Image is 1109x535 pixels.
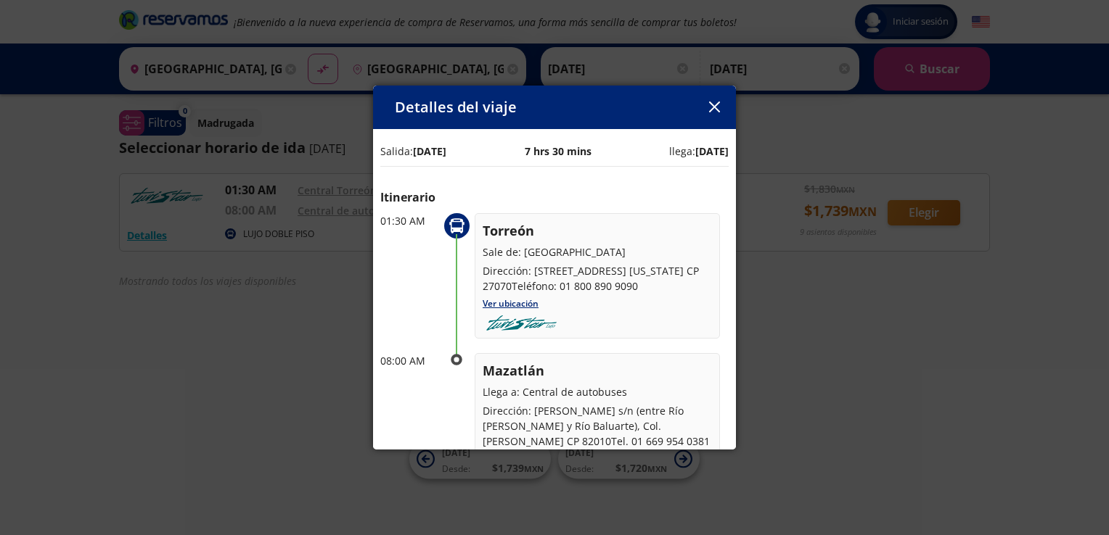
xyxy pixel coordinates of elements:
[380,213,438,228] p: 01:30 AM
[380,353,438,368] p: 08:00 AM
[525,144,592,159] p: 7 hrs 30 mins
[669,144,729,159] p: llega:
[483,244,712,260] p: Sale de: [GEOGRAPHIC_DATA]
[483,361,712,381] p: Mazatlán
[483,315,560,331] img: turistar-lujo.png
[483,403,712,464] p: Dirección: [PERSON_NAME] s/n (entre Río [PERSON_NAME] y Río Baluarte), Col. [PERSON_NAME] CP 8201...
[380,188,729,206] p: Itinerario
[695,144,729,158] b: [DATE]
[483,263,712,294] p: Dirección: [STREET_ADDRESS] [US_STATE] CP 27070Teléfono: 01 800 890 9090
[483,384,712,399] p: Llega a: Central de autobuses
[395,96,517,118] p: Detalles del viaje
[483,297,539,310] a: Ver ubicación
[483,221,712,241] p: Torreón
[413,144,446,158] b: [DATE]
[380,144,446,159] p: Salida:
